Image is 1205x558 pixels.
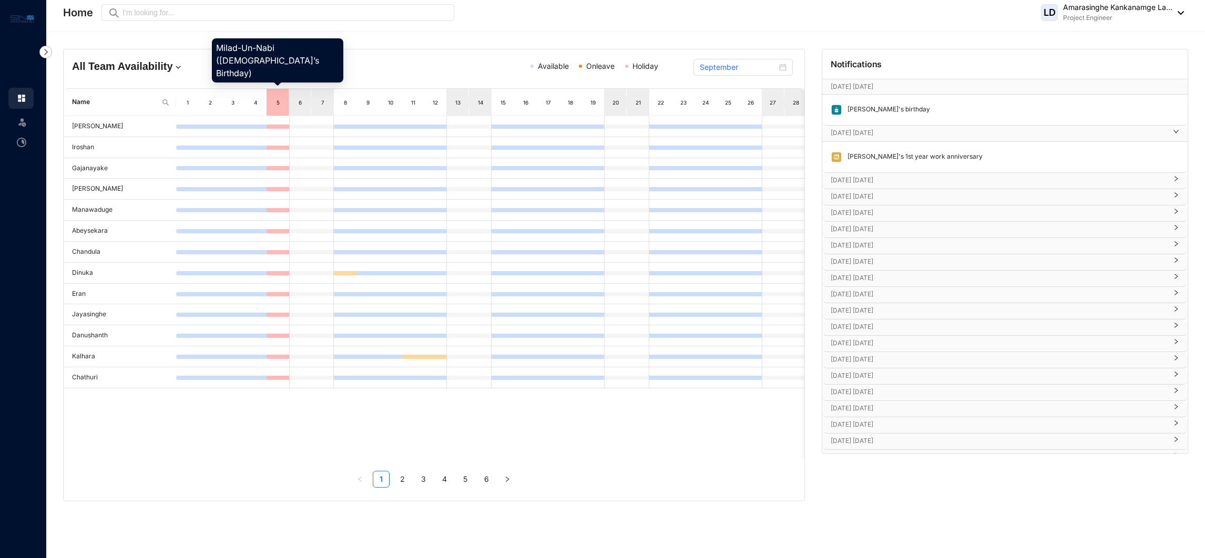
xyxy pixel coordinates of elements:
[341,97,350,108] div: 8
[352,471,369,488] button: left
[822,222,1188,237] div: [DATE] [DATE]
[8,88,34,109] li: Home
[504,476,510,482] span: right
[173,62,183,73] img: dropdown.780994ddfa97fca24b89f58b1de131fa.svg
[72,59,313,74] h4: All Team Availability
[454,97,462,108] div: 13
[831,175,1167,185] p: [DATE] [DATE]
[831,224,1167,234] p: [DATE] [DATE]
[8,132,34,153] li: Time Attendance
[1173,294,1179,296] span: right
[273,97,282,108] div: 5
[831,452,1167,462] p: [DATE] [DATE]
[373,471,389,487] a: 1
[822,319,1188,335] div: [DATE] [DATE]
[457,471,473,487] a: 5
[822,303,1188,319] div: [DATE] [DATE]
[64,221,176,242] td: Abeysekara
[64,304,176,325] td: Jayasinghe
[822,401,1188,417] div: [DATE] [DATE]
[17,94,26,103] img: home.c6720e0a13eba0172344.svg
[791,97,800,108] div: 28
[476,97,485,108] div: 14
[39,46,52,58] img: nav-icon-right.af6afadce00d159da59955279c43614e.svg
[1173,180,1179,182] span: right
[822,173,1188,189] div: [DATE] [DATE]
[436,471,453,488] li: 4
[64,116,176,137] td: [PERSON_NAME]
[656,97,665,108] div: 22
[72,97,157,107] span: Name
[822,79,1188,94] div: [DATE] [DATE][DATE]
[831,256,1167,267] p: [DATE] [DATE]
[63,5,93,20] p: Home
[522,97,530,108] div: 16
[64,242,176,263] td: Chandula
[822,254,1188,270] div: [DATE] [DATE]
[409,97,417,108] div: 11
[64,158,176,179] td: Gajanayake
[747,97,755,108] div: 26
[700,61,777,73] input: Select month
[1173,408,1179,410] span: right
[822,336,1188,352] div: [DATE] [DATE]
[586,61,615,70] span: Onleave
[431,97,440,108] div: 12
[831,338,1167,348] p: [DATE] [DATE]
[831,419,1167,430] p: [DATE] [DATE]
[831,81,1159,92] p: [DATE] [DATE]
[1173,212,1179,214] span: right
[352,471,369,488] li: Previous Page
[822,352,1188,368] div: [DATE] [DATE]
[1173,277,1179,280] span: right
[831,289,1167,299] p: [DATE] [DATE]
[831,403,1167,414] p: [DATE] [DATE]
[296,97,304,108] div: 6
[822,385,1188,400] div: [DATE] [DATE]
[632,61,658,70] span: Holiday
[842,104,930,116] p: [PERSON_NAME]'s birthday
[17,117,27,127] img: leave-unselected.2934df6273408c3f84d9.svg
[769,97,777,108] div: 27
[822,189,1188,205] div: [DATE] [DATE]
[64,325,176,346] td: Danushanth
[499,471,516,488] li: Next Page
[822,433,1188,449] div: [DATE] [DATE]
[364,97,373,108] div: 9
[64,284,176,305] td: Eran
[831,387,1167,397] p: [DATE] [DATE]
[634,97,643,108] div: 21
[1173,132,1179,135] span: right
[319,97,328,108] div: 7
[822,287,1188,303] div: [DATE] [DATE]
[161,98,170,107] img: search.8ce656024d3affaeffe32e5b30621cb7.svg
[436,471,452,487] a: 4
[1172,11,1184,15] img: dropdown-black.8e83cc76930a90b1a4fdb6d089b7bf3a.svg
[64,346,176,367] td: Kalhara
[544,97,553,108] div: 17
[457,471,474,488] li: 5
[831,370,1167,381] p: [DATE] [DATE]
[1173,261,1179,263] span: right
[538,61,569,70] span: Available
[357,476,363,482] span: left
[822,450,1188,466] div: [DATE] [DATE]
[1173,343,1179,345] span: right
[831,305,1167,316] p: [DATE] [DATE]
[229,97,238,108] div: 3
[64,263,176,284] td: Dinuka
[1173,196,1179,198] span: right
[1063,2,1172,13] p: Amarasinghe Kankanamge La...
[842,151,983,163] p: [PERSON_NAME]'s 1st year work anniversary
[1173,229,1179,231] span: right
[679,97,688,108] div: 23
[822,417,1188,433] div: [DATE] [DATE]
[11,13,34,25] img: logo
[831,208,1167,218] p: [DATE] [DATE]
[183,97,192,108] div: 1
[1063,13,1172,23] p: Project Engineer
[566,97,575,108] div: 18
[831,240,1167,251] p: [DATE] [DATE]
[831,322,1167,332] p: [DATE] [DATE]
[64,179,176,200] td: [PERSON_NAME]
